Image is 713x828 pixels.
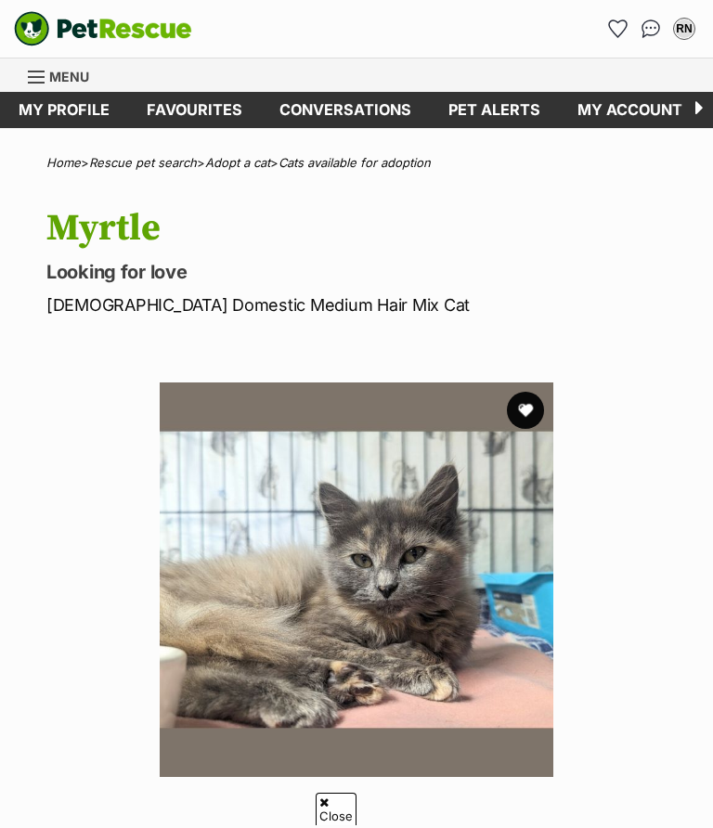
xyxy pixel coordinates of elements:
a: Rescue pet search [89,155,197,170]
button: My account [669,14,699,44]
button: favourite [507,392,544,429]
img: Photo of Myrtle [160,382,554,777]
a: PetRescue [14,11,192,46]
span: Close [316,793,356,825]
a: conversations [261,92,430,128]
div: RN [675,19,694,38]
a: Favourites [603,14,632,44]
ul: Account quick links [603,14,699,44]
img: logo-cat-932fe2b9b8326f06289b0f2fb663e598f794de774fb13d1741a6617ecf9a85b4.svg [14,11,192,46]
a: Conversations [636,14,666,44]
a: Adopt a cat [205,155,270,170]
a: Pet alerts [430,92,559,128]
a: Cats available for adoption [279,155,431,170]
a: Favourites [128,92,261,128]
img: chat-41dd97257d64d25036548639549fe6c8038ab92f7586957e7f3b1b290dea8141.svg [642,19,661,38]
h1: Myrtle [46,207,685,250]
a: Menu [28,58,102,92]
p: Looking for love [46,259,685,285]
a: My account [559,92,701,128]
span: Menu [49,69,89,84]
a: Home [46,155,81,170]
p: [DEMOGRAPHIC_DATA] Domestic Medium Hair Mix Cat [46,292,685,317]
